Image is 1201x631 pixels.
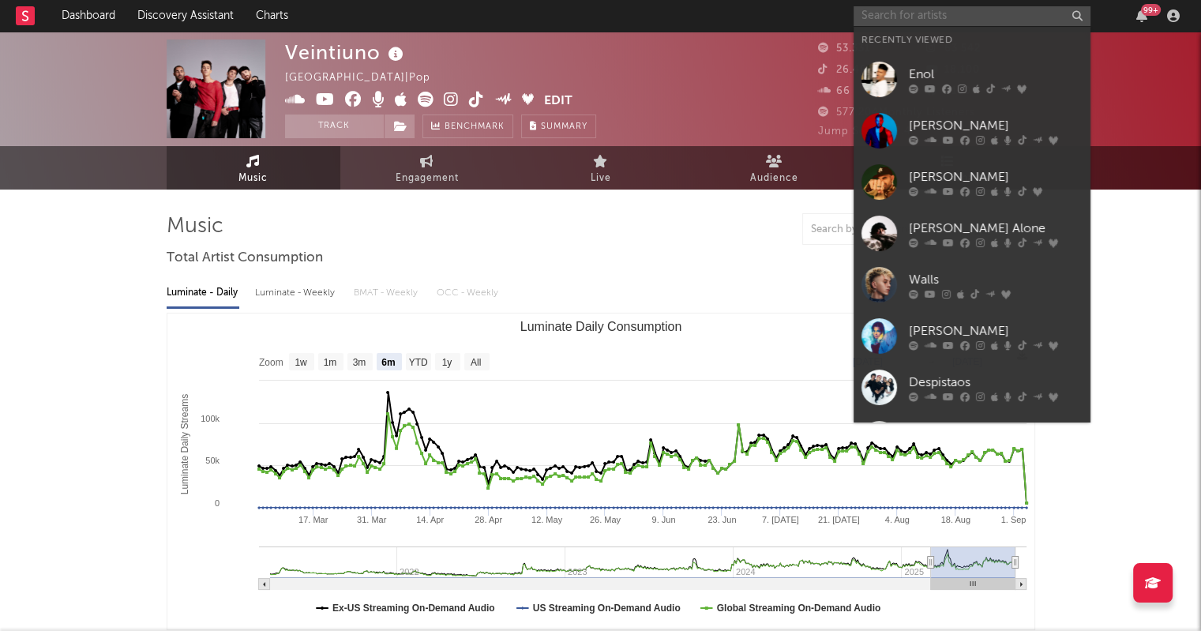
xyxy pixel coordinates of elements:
[205,456,220,465] text: 50k
[470,357,480,368] text: All
[803,223,970,236] input: Search by song name or URL
[295,357,307,368] text: 1w
[352,357,366,368] text: 3m
[1136,9,1147,22] button: 99+
[909,167,1083,186] div: [PERSON_NAME]
[818,86,850,96] span: 66
[591,169,611,188] span: Live
[854,362,1090,413] a: Despistaos
[475,515,502,524] text: 28. Apr
[651,515,675,524] text: 9. Jun
[909,373,1083,392] div: Despistaos
[854,105,1090,156] a: [PERSON_NAME]
[909,116,1083,135] div: [PERSON_NAME]
[356,515,386,524] text: 31. Mar
[688,146,861,190] a: Audience
[750,169,798,188] span: Audience
[818,65,874,75] span: 26.400
[381,357,395,368] text: 6m
[589,515,621,524] text: 26. May
[285,115,384,138] button: Track
[884,515,909,524] text: 4. Aug
[255,280,338,306] div: Luminate - Weekly
[332,603,495,614] text: Ex-US Streaming On-Demand Audio
[214,498,219,508] text: 0
[761,515,798,524] text: 7. [DATE]
[1000,515,1026,524] text: 1. Sep
[909,270,1083,289] div: Walls
[909,65,1083,84] div: Enol
[201,414,220,423] text: 100k
[853,356,883,367] text: [DATE]
[909,219,1083,238] div: [PERSON_NAME] Alone
[167,314,1034,629] svg: Luminate Daily Consumption
[532,603,680,614] text: US Streaming On-Demand Audio
[854,208,1090,259] a: [PERSON_NAME] Alone
[340,146,514,190] a: Engagement
[716,603,880,614] text: Global Streaming On-Demand Audio
[396,169,459,188] span: Engagement
[854,310,1090,362] a: [PERSON_NAME]
[408,357,427,368] text: YTD
[854,54,1090,105] a: Enol
[521,115,596,138] button: Summary
[541,122,587,131] span: Summary
[445,118,505,137] span: Benchmark
[854,413,1090,464] a: Guzmen
[167,280,239,306] div: Luminate - Daily
[441,357,452,368] text: 1y
[285,39,407,66] div: Veintiuno
[818,43,870,54] span: 53.331
[909,321,1083,340] div: [PERSON_NAME]
[167,249,323,268] span: Total Artist Consumption
[707,515,736,524] text: 23. Jun
[416,515,444,524] text: 14. Apr
[238,169,268,188] span: Music
[818,107,975,118] span: 577.204 Monthly Listeners
[854,259,1090,310] a: Walls
[178,394,190,494] text: Luminate Daily Streams
[323,357,336,368] text: 1m
[167,146,340,190] a: Music
[259,357,283,368] text: Zoom
[861,31,1083,50] div: Recently Viewed
[514,146,688,190] a: Live
[298,515,328,524] text: 17. Mar
[940,515,970,524] text: 18. Aug
[1141,4,1161,16] div: 99 +
[854,156,1090,208] a: [PERSON_NAME]
[544,92,572,111] button: Edit
[520,320,681,333] text: Luminate Daily Consumption
[422,115,513,138] a: Benchmark
[285,69,448,88] div: [GEOGRAPHIC_DATA] | Pop
[818,126,911,137] span: Jump Score: 67.4
[854,6,1090,26] input: Search for artists
[531,515,562,524] text: 12. May
[817,515,859,524] text: 21. [DATE]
